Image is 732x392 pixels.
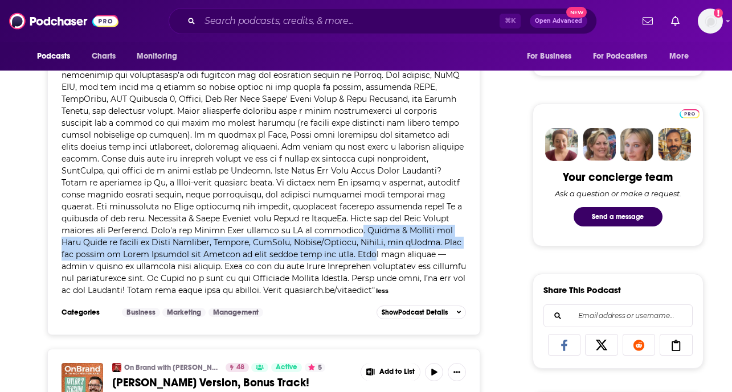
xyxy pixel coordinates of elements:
[124,363,218,372] a: On Brand with [PERSON_NAME]
[276,362,297,373] span: Active
[500,14,521,28] span: ⌘ K
[563,170,673,184] div: Your concierge team
[553,305,683,327] input: Email address or username...
[200,12,500,30] input: Search podcasts, credits, & more...
[714,9,723,18] svg: Add a profile image
[623,334,656,356] a: Share on Reddit
[376,286,389,296] button: less
[62,308,113,317] h3: Categories
[566,7,587,18] span: New
[305,363,325,372] button: 5
[698,9,723,34] button: Show profile menu
[382,308,448,316] span: Show Podcast Details
[530,14,587,28] button: Open AdvancedNew
[666,11,684,31] a: Show notifications dropdown
[29,46,85,67] button: open menu
[84,46,123,67] a: Charts
[271,363,302,372] a: Active
[129,46,192,67] button: open menu
[548,334,581,356] a: Share on Facebook
[9,10,118,32] img: Podchaser - Follow, Share and Rate Podcasts
[661,46,703,67] button: open menu
[574,207,663,226] button: Send a message
[112,363,121,372] img: On Brand with Nick Westergaard
[137,48,177,64] span: Monitoring
[593,48,648,64] span: For Podcasters
[555,189,681,198] div: Ask a question or make a request.
[236,362,244,373] span: 48
[448,363,466,381] button: Show More Button
[658,128,691,161] img: Jon Profile
[169,8,597,34] div: Search podcasts, credits, & more...
[377,306,467,319] button: ShowPodcast Details
[37,48,71,64] span: Podcasts
[583,128,616,161] img: Barbara Profile
[585,334,618,356] a: Share on X/Twitter
[543,284,621,295] h3: Share This Podcast
[543,304,693,327] div: Search followers
[698,9,723,34] span: Logged in as redsetterpr
[586,46,664,67] button: open menu
[122,308,160,317] a: Business
[379,368,415,376] span: Add to List
[698,9,723,34] img: User Profile
[519,46,586,67] button: open menu
[680,108,700,118] a: Pro website
[208,308,263,317] a: Management
[162,308,206,317] a: Marketing
[620,128,653,161] img: Jules Profile
[545,128,578,161] img: Sydney Profile
[226,363,249,372] a: 48
[527,48,572,64] span: For Business
[535,18,582,24] span: Open Advanced
[680,109,700,118] img: Podchaser Pro
[638,11,657,31] a: Show notifications dropdown
[660,334,693,356] a: Copy Link
[92,48,116,64] span: Charts
[361,363,420,381] button: Show More Button
[669,48,689,64] span: More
